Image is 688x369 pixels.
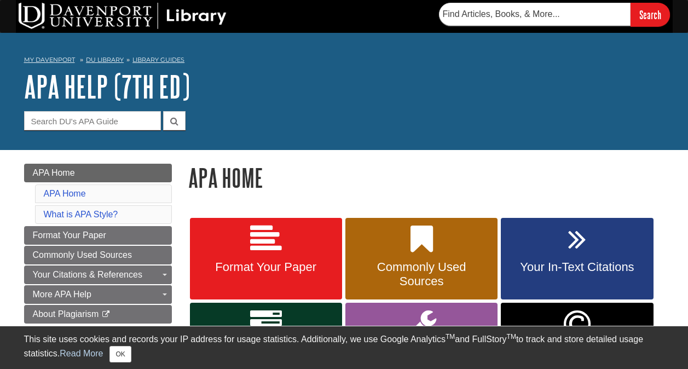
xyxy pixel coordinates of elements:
h1: APA Home [188,164,664,192]
input: Search [631,3,670,26]
span: Commonly Used Sources [354,260,489,289]
a: Your Citations & References [24,266,172,284]
a: My Davenport [24,55,75,65]
a: Your In-Text Citations [501,218,653,300]
a: Format Your Paper [190,218,342,300]
a: About Plagiarism [24,305,172,324]
span: Your In-Text Citations [509,260,645,274]
span: Format Your Paper [33,230,106,240]
form: Searches DU Library's articles, books, and more [439,3,670,26]
span: About Plagiarism [33,309,99,319]
div: This site uses cookies and records your IP address for usage statistics. Additionally, we use Goo... [24,333,664,362]
button: Close [109,346,131,362]
a: Read More [60,349,103,358]
span: More APA Help [33,290,91,299]
span: Format Your Paper [198,260,334,274]
a: Commonly Used Sources [24,246,172,264]
span: Your Citations & References [33,270,142,279]
a: DU Library [86,56,124,64]
a: What is APA Style? [44,210,118,219]
input: Find Articles, Books, & More... [439,3,631,26]
input: Search DU's APA Guide [24,111,161,130]
a: More APA Help [24,285,172,304]
nav: breadcrumb [24,53,664,70]
a: Library Guides [132,56,184,64]
a: APA Home [24,164,172,182]
span: APA Home [33,168,75,177]
i: This link opens in a new window [101,311,111,318]
a: Format Your Paper [24,226,172,245]
a: APA Home [44,189,86,198]
a: APA Help (7th Ed) [24,70,190,103]
sup: TM [507,333,516,341]
img: DU Library [19,3,227,29]
a: Commonly Used Sources [345,218,498,300]
sup: TM [446,333,455,341]
span: Commonly Used Sources [33,250,132,260]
